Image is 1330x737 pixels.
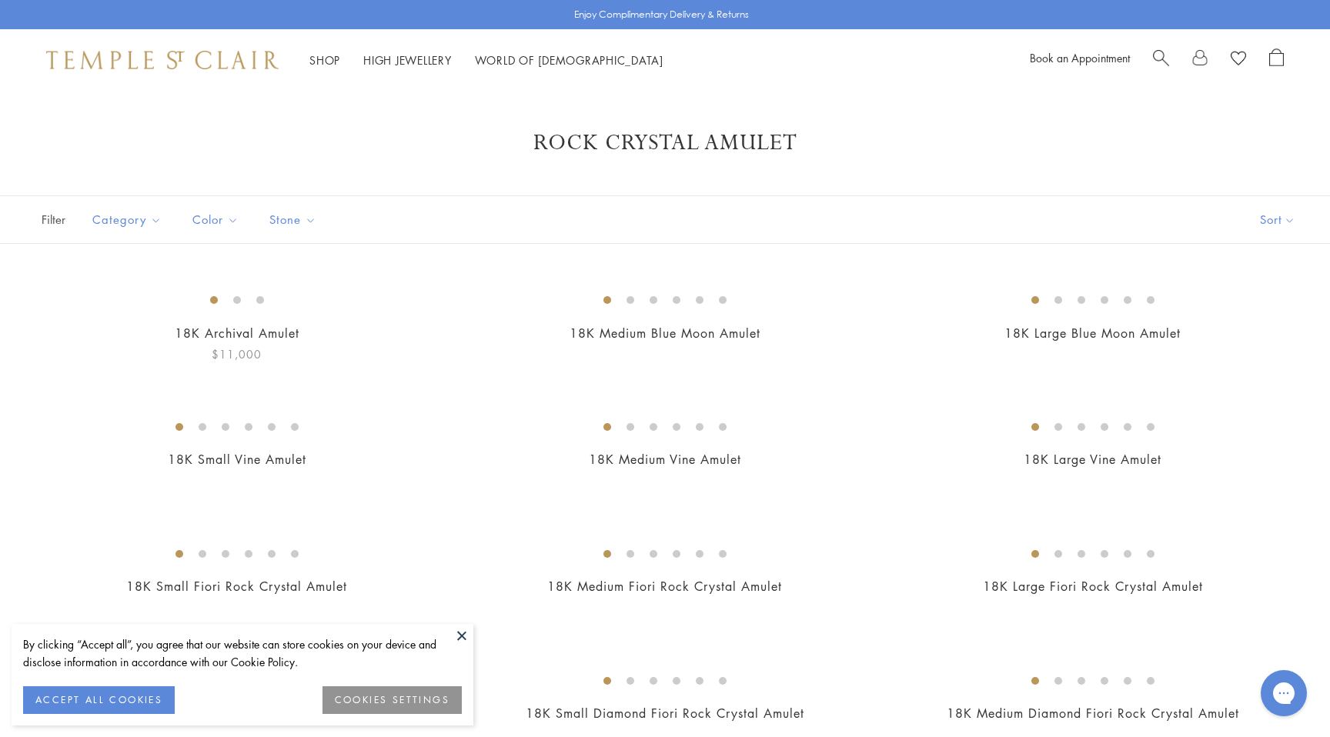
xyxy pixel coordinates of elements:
[574,7,749,22] p: Enjoy Complimentary Delivery & Returns
[570,325,760,342] a: 18K Medium Blue Moon Amulet
[309,52,340,68] a: ShopShop
[46,51,279,69] img: Temple St. Clair
[181,202,250,237] button: Color
[258,202,328,237] button: Stone
[175,325,299,342] a: 18K Archival Amulet
[62,129,1268,157] h1: Rock Crystal Amulet
[1030,50,1130,65] a: Book an Appointment
[1231,48,1246,72] a: View Wishlist
[947,705,1239,722] a: 18K Medium Diamond Fiori Rock Crystal Amulet
[23,686,175,714] button: ACCEPT ALL COOKIES
[1269,48,1284,72] a: Open Shopping Bag
[168,451,306,468] a: 18K Small Vine Amulet
[1225,196,1330,243] button: Show sort by
[126,578,347,595] a: 18K Small Fiori Rock Crystal Amulet
[526,705,804,722] a: 18K Small Diamond Fiori Rock Crystal Amulet
[589,451,741,468] a: 18K Medium Vine Amulet
[309,51,663,70] nav: Main navigation
[85,210,173,229] span: Category
[23,635,462,671] div: By clicking “Accept all”, you agree that our website can store cookies on your device and disclos...
[547,578,782,595] a: 18K Medium Fiori Rock Crystal Amulet
[185,210,250,229] span: Color
[1153,48,1169,72] a: Search
[983,578,1203,595] a: 18K Large Fiori Rock Crystal Amulet
[1253,665,1315,722] iframe: Gorgias live chat messenger
[1004,325,1181,342] a: 18K Large Blue Moon Amulet
[212,345,262,363] span: $11,000
[81,202,173,237] button: Category
[322,686,462,714] button: COOKIES SETTINGS
[475,52,663,68] a: World of [DEMOGRAPHIC_DATA]World of [DEMOGRAPHIC_DATA]
[1024,451,1161,468] a: 18K Large Vine Amulet
[262,210,328,229] span: Stone
[363,52,452,68] a: High JewelleryHigh Jewellery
